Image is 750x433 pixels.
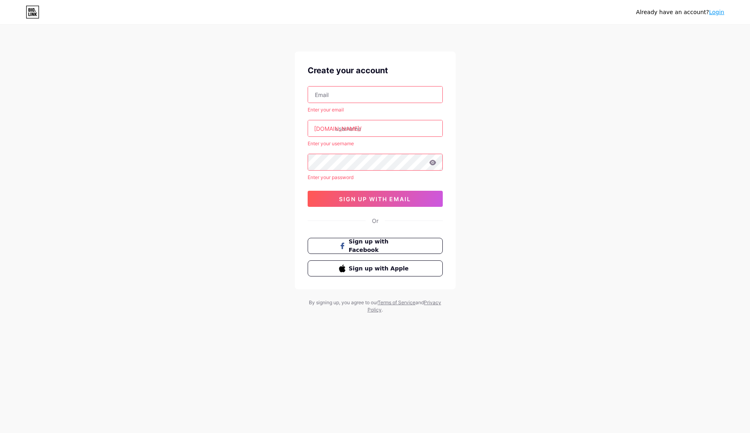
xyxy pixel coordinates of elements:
[308,238,443,254] button: Sign up with Facebook
[314,124,362,133] div: [DOMAIN_NAME]/
[349,237,411,254] span: Sign up with Facebook
[308,64,443,76] div: Create your account
[378,299,415,305] a: Terms of Service
[308,174,443,181] div: Enter your password
[308,120,442,136] input: username
[308,260,443,276] button: Sign up with Apple
[636,8,724,16] div: Already have an account?
[308,140,443,147] div: Enter your username
[709,9,724,15] a: Login
[308,87,442,103] input: Email
[308,191,443,207] button: sign up with email
[307,299,444,313] div: By signing up, you agree to our and .
[349,264,411,273] span: Sign up with Apple
[339,196,411,202] span: sign up with email
[308,106,443,113] div: Enter your email
[372,216,378,225] div: Or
